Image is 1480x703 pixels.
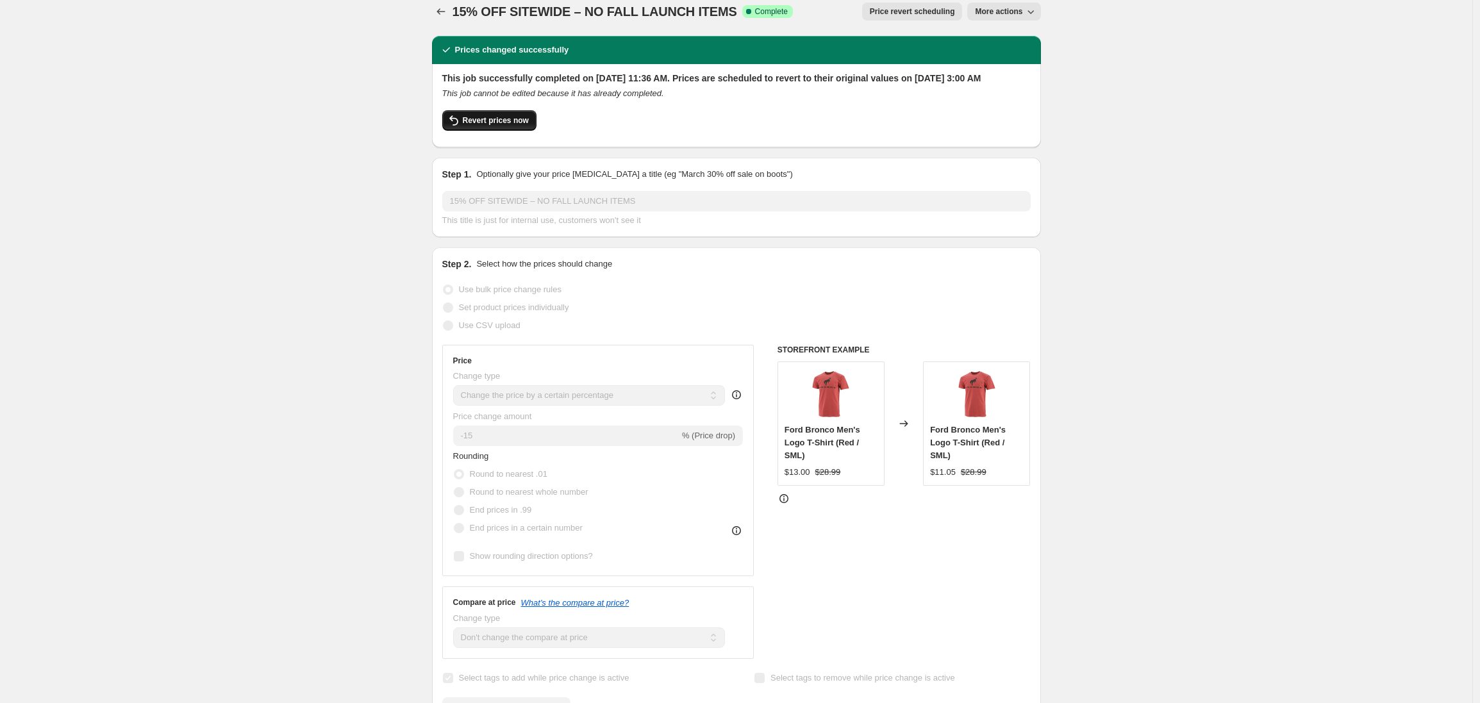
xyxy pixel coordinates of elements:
[442,88,664,98] i: This job cannot be edited because it has already completed.
[476,168,792,181] p: Optionally give your price [MEDICAL_DATA] a title (eg "March 30% off sale on boots")
[521,598,629,608] button: What's the compare at price?
[453,597,516,608] h3: Compare at price
[442,72,1031,85] h2: This job successfully completed on [DATE] 11:36 AM. Prices are scheduled to revert to their origi...
[453,356,472,366] h3: Price
[870,6,955,17] span: Price revert scheduling
[951,368,1002,420] img: FD200700-Ford_HTTJ-LRG-1_80x.png
[470,523,583,533] span: End prices in a certain number
[975,6,1022,17] span: More actions
[459,320,520,330] span: Use CSV upload
[770,673,955,682] span: Select tags to remove while price change is active
[961,466,986,479] strike: $28.99
[470,551,593,561] span: Show rounding direction options?
[455,44,569,56] h2: Prices changed successfully
[442,110,536,131] button: Revert prices now
[470,487,588,497] span: Round to nearest whole number
[453,451,489,461] span: Rounding
[453,4,737,19] span: 15% OFF SITEWIDE – NO FALL LAUNCH ITEMS
[967,3,1040,21] button: More actions
[805,368,856,420] img: FD200700-Ford_HTTJ-LRG-1_80x.png
[432,3,450,21] button: Price change jobs
[682,431,735,440] span: % (Price drop)
[785,466,810,479] div: $13.00
[453,371,501,381] span: Change type
[470,469,547,479] span: Round to nearest .01
[463,115,529,126] span: Revert prices now
[459,673,629,682] span: Select tags to add while price change is active
[459,302,569,312] span: Set product prices individually
[930,425,1006,460] span: Ford Bronco Men's Logo T-Shirt (Red / SML)
[442,168,472,181] h2: Step 1.
[930,466,956,479] div: $11.05
[755,6,788,17] span: Complete
[476,258,612,270] p: Select how the prices should change
[442,258,472,270] h2: Step 2.
[815,466,841,479] strike: $28.99
[459,285,561,294] span: Use bulk price change rules
[442,191,1031,211] input: 30% off holiday sale
[730,388,743,401] div: help
[442,215,641,225] span: This title is just for internal use, customers won't see it
[453,426,679,446] input: -15
[453,613,501,623] span: Change type
[470,505,532,515] span: End prices in .99
[862,3,963,21] button: Price revert scheduling
[777,345,1031,355] h6: STOREFRONT EXAMPLE
[453,411,532,421] span: Price change amount
[785,425,860,460] span: Ford Bronco Men's Logo T-Shirt (Red / SML)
